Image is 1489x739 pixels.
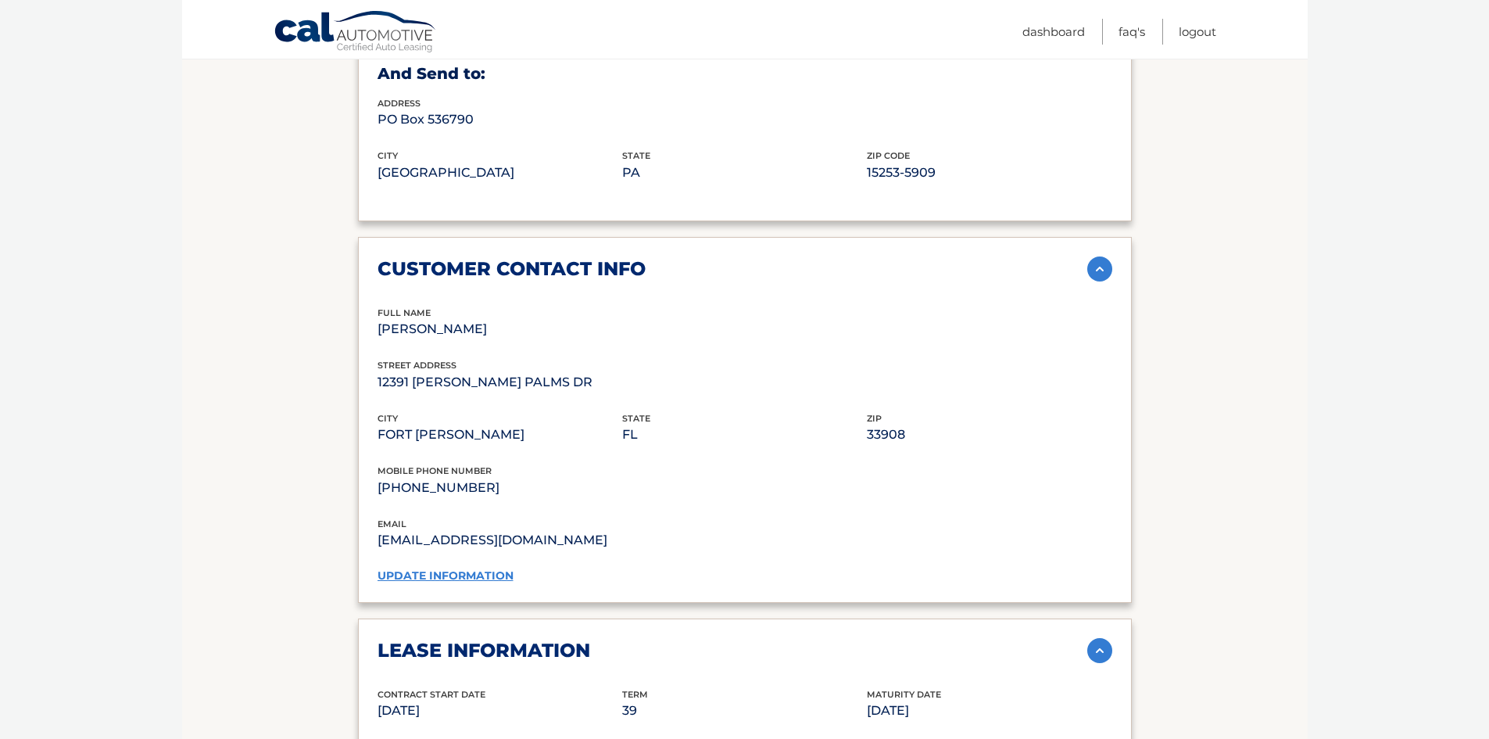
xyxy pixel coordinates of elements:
span: zip [867,413,882,424]
span: state [622,150,650,161]
span: Contract Start Date [378,689,485,700]
a: Cal Automotive [274,10,438,56]
span: full name [378,307,431,318]
span: Maturity Date [867,689,941,700]
p: [GEOGRAPHIC_DATA] [378,162,622,184]
span: address [378,98,421,109]
p: [EMAIL_ADDRESS][DOMAIN_NAME] [378,529,745,551]
span: email [378,518,406,529]
a: update information [378,569,514,583]
h2: customer contact info [378,257,646,281]
span: mobile phone number [378,465,492,476]
p: PO Box 536790 [378,109,622,131]
span: city [378,150,398,161]
p: [PERSON_NAME] [378,318,622,340]
h2: lease information [378,639,590,662]
span: street address [378,360,456,371]
p: 12391 [PERSON_NAME] PALMS DR [378,371,622,393]
a: FAQ's [1119,19,1145,45]
p: 39 [622,700,867,722]
span: zip code [867,150,910,161]
p: PA [622,162,867,184]
span: Term [622,689,648,700]
p: [PHONE_NUMBER] [378,477,1112,499]
span: city [378,413,398,424]
p: FL [622,424,867,446]
p: [DATE] [378,700,622,722]
a: Dashboard [1022,19,1085,45]
img: accordion-active.svg [1087,256,1112,282]
p: FORT [PERSON_NAME] [378,424,622,446]
a: Logout [1179,19,1216,45]
p: 33908 [867,424,1111,446]
img: accordion-active.svg [1087,638,1112,663]
span: state [622,413,650,424]
p: [DATE] [867,700,1111,722]
p: 15253-5909 [867,162,1111,184]
h3: And Send to: [378,64,1112,84]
